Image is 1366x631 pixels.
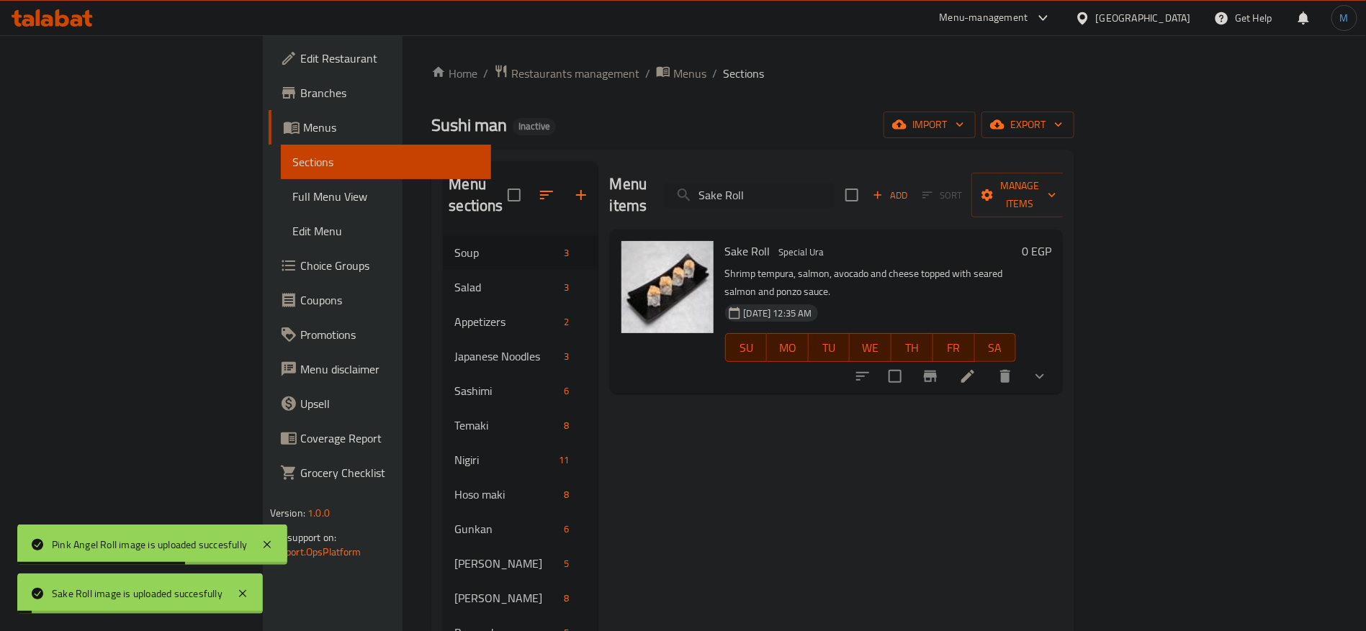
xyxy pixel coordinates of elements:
button: Add section [564,178,598,212]
a: Menus [269,110,491,145]
span: TH [897,337,927,358]
div: Menu-management [940,9,1028,27]
div: [GEOGRAPHIC_DATA] [1096,10,1191,26]
a: Promotions [269,317,491,352]
a: Grocery Checklist [269,455,491,490]
span: 2 [558,315,575,329]
span: 3 [558,350,575,363]
span: Manage items [983,177,1056,213]
span: 8 [558,419,575,432]
span: Choice Groups [300,257,480,274]
div: items [558,486,575,503]
span: import [895,116,964,134]
span: 1.0.0 [307,504,330,522]
div: [PERSON_NAME]8 [443,581,598,615]
button: WE [850,333,891,362]
div: Oshi Sushi [454,589,558,607]
span: Promotions [300,326,480,343]
a: Edit Restaurant [269,41,491,76]
span: Upsell [300,395,480,412]
p: Shrimp tempura, salmon, avocado and cheese topped with seared salmon and ponzo sauce. [725,265,1017,301]
div: Inactive [513,118,556,135]
a: Restaurants management [494,64,639,83]
a: Menu disclaimer [269,352,491,386]
span: Restaurants management [511,65,639,82]
span: Select all sections [499,180,529,210]
a: Branches [269,76,491,110]
div: items [553,451,575,468]
span: Full Menu View [292,188,480,205]
button: SU [725,333,768,362]
div: Pink Angel Roll image is uploaded succesfully [52,537,247,553]
span: 6 [558,522,575,536]
span: Branches [300,84,480,101]
li: / [712,65,717,82]
button: Add [867,184,913,206]
span: Sections [723,65,764,82]
svg: Show Choices [1031,368,1048,385]
div: [PERSON_NAME]5 [443,546,598,581]
span: FR [939,337,969,358]
span: 6 [558,384,575,398]
span: 5 [558,557,575,571]
div: items [558,555,575,572]
span: Temaki [454,417,558,434]
button: FR [933,333,975,362]
span: 3 [558,281,575,294]
h6: 0 EGP [1022,241,1051,261]
span: Menus [303,119,480,136]
button: delete [988,359,1023,394]
span: Appetizers [454,313,558,330]
div: Japanese Noodles3 [443,339,598,373]
span: WE [855,337,886,358]
span: Add item [867,184,913,206]
div: items [558,244,575,261]
span: [PERSON_NAME] [454,555,558,572]
input: search [664,183,834,208]
div: items [558,313,575,330]
span: Nigiri [454,451,553,468]
span: export [993,116,1063,134]
span: SA [981,337,1011,358]
div: Hoso maki8 [443,477,598,512]
span: Coverage Report [300,430,480,447]
span: Hoso maki [454,486,558,503]
div: Special Ura [773,244,830,261]
div: Sashimi6 [443,373,598,408]
a: Choice Groups [269,248,491,283]
span: Add [871,187,909,204]
a: Edit menu item [959,368,976,385]
div: Japanese Noodles [454,348,558,365]
span: Soup [454,244,558,261]
span: Version: [270,504,305,522]
div: Salad3 [443,270,598,304]
div: Salad [454,278,558,296]
div: items [558,348,575,365]
span: TU [814,337,845,358]
span: 3 [558,246,575,260]
div: Soup3 [443,235,598,270]
span: [PERSON_NAME] [454,589,558,607]
span: Gunkan [454,520,558,537]
span: Sashimi [454,382,558,399]
span: Menus [673,65,706,82]
div: items [558,589,575,607]
span: Select section first [913,184,971,206]
li: / [645,65,650,82]
span: Menu disclaimer [300,360,480,378]
div: Nigiri11 [443,442,598,477]
div: Sake Roll image is uploaded succesfully [52,586,223,602]
span: Edit Restaurant [300,50,480,67]
a: Coupons [269,283,491,317]
span: Sake Roll [725,240,770,262]
span: MO [773,337,803,358]
span: 11 [553,453,575,467]
a: Edit Menu [281,214,491,248]
span: 8 [558,488,575,501]
button: sort-choices [845,359,880,394]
